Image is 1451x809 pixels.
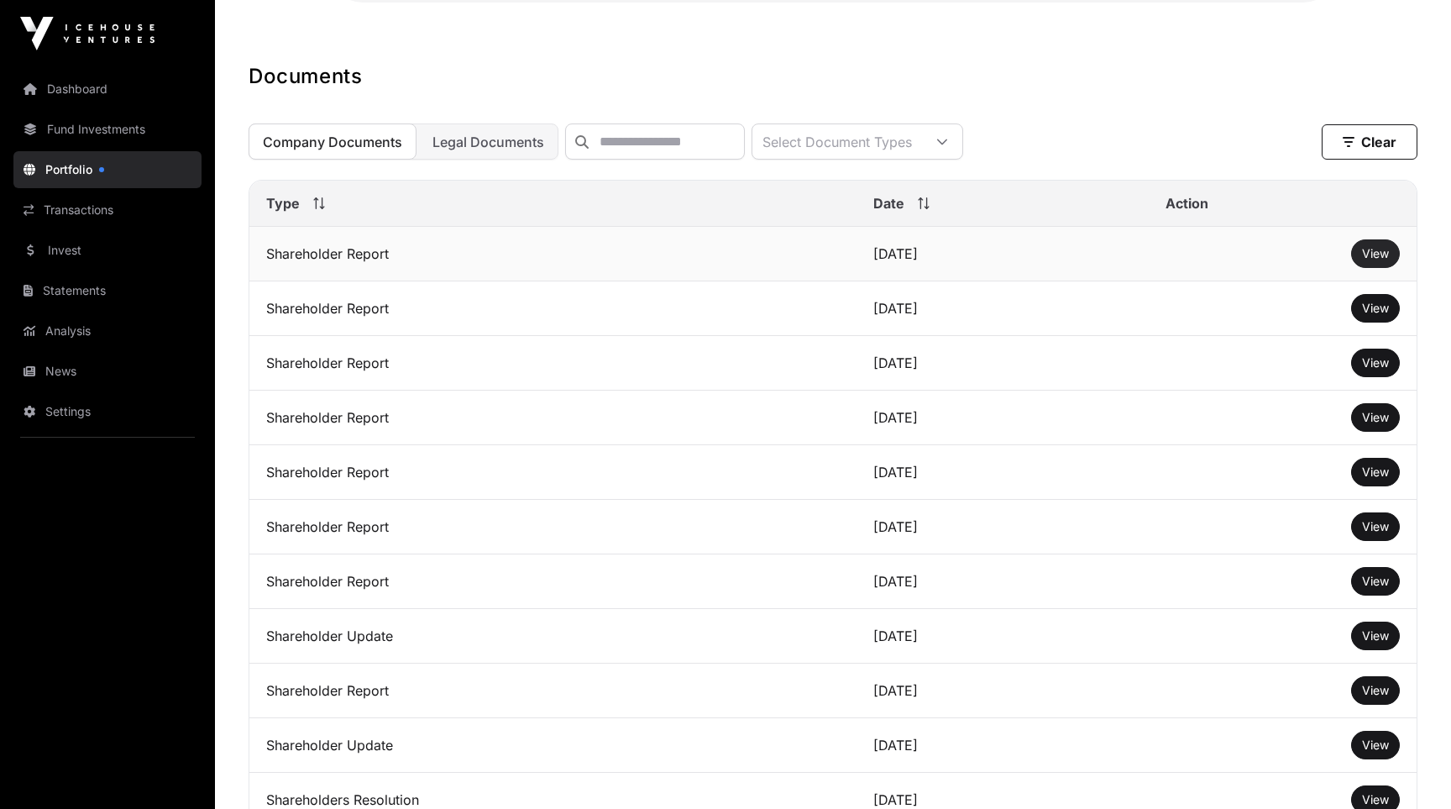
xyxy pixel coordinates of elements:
[13,232,202,269] a: Invest
[20,17,155,50] img: Icehouse Ventures Logo
[1367,728,1451,809] iframe: Chat Widget
[1362,410,1389,424] span: View
[13,272,202,309] a: Statements
[1351,349,1400,377] button: View
[752,124,922,159] div: Select Document Types
[1362,738,1389,752] span: View
[249,445,856,500] td: Shareholder Report
[1362,246,1389,260] span: View
[1362,409,1389,426] a: View
[1351,294,1400,323] button: View
[1362,682,1389,699] a: View
[856,391,1149,445] td: [DATE]
[856,336,1149,391] td: [DATE]
[249,718,856,773] td: Shareholder Update
[1362,628,1389,644] a: View
[1362,355,1389,370] span: View
[1362,465,1389,479] span: View
[1362,519,1389,533] span: View
[13,192,202,229] a: Transactions
[856,609,1149,664] td: [DATE]
[266,193,300,213] span: Type
[873,193,904,213] span: Date
[1362,355,1389,371] a: View
[432,134,544,150] span: Legal Documents
[1166,193,1208,213] span: Action
[856,554,1149,609] td: [DATE]
[249,281,856,336] td: Shareholder Report
[249,63,1417,90] h1: Documents
[249,336,856,391] td: Shareholder Report
[1362,518,1389,535] a: View
[856,500,1149,554] td: [DATE]
[1362,574,1389,588] span: View
[1351,676,1400,705] button: View
[856,445,1149,500] td: [DATE]
[1351,458,1400,486] button: View
[249,664,856,718] td: Shareholder Report
[856,227,1149,281] td: [DATE]
[1351,512,1400,541] button: View
[1362,791,1389,808] a: View
[249,500,856,554] td: Shareholder Report
[418,123,558,160] button: Legal Documents
[1351,567,1400,596] button: View
[856,718,1149,773] td: [DATE]
[1362,300,1389,317] a: View
[1362,464,1389,481] a: View
[13,353,202,390] a: News
[249,227,856,281] td: Shareholder Report
[1351,622,1400,650] button: View
[1362,245,1389,262] a: View
[13,151,202,188] a: Portfolio
[249,123,416,160] button: Company Documents
[1362,683,1389,697] span: View
[856,281,1149,336] td: [DATE]
[13,111,202,148] a: Fund Investments
[13,313,202,349] a: Analysis
[263,134,402,150] span: Company Documents
[13,393,202,430] a: Settings
[249,554,856,609] td: Shareholder Report
[1362,628,1389,643] span: View
[1351,239,1400,268] button: View
[1322,124,1417,160] button: Clear
[1351,731,1400,759] button: View
[1362,737,1389,754] a: View
[1351,403,1400,432] button: View
[856,664,1149,718] td: [DATE]
[13,71,202,108] a: Dashboard
[1362,792,1389,806] span: View
[249,391,856,445] td: Shareholder Report
[1362,573,1389,590] a: View
[249,609,856,664] td: Shareholder Update
[1362,301,1389,315] span: View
